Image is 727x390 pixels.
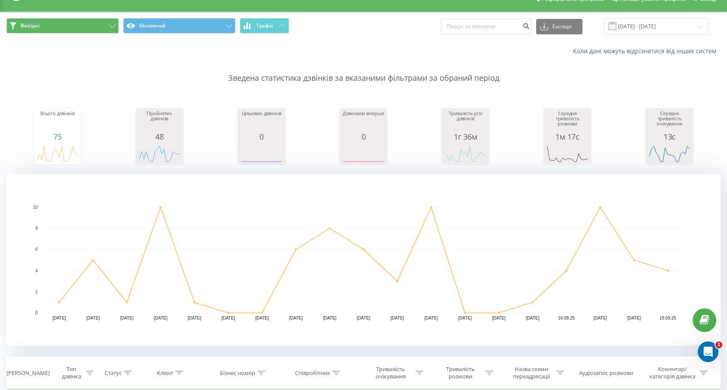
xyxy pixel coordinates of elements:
div: 13с [648,132,691,141]
text: [DATE] [289,316,303,320]
div: Статус [105,369,122,377]
text: 4 [35,268,38,273]
svg: A chart. [342,141,385,167]
text: 8 [35,226,38,231]
text: [DATE] [221,316,235,320]
span: Вихідні [21,22,39,29]
div: Співробітник [295,369,330,377]
svg: A chart. [444,141,487,167]
svg: A chart. [6,174,721,346]
a: Коли дані можуть відрізнятися вiд інших систем [573,47,721,55]
text: [DATE] [86,316,100,320]
button: Вихідні [6,18,119,34]
span: 1 [715,341,722,348]
text: [DATE] [357,316,371,320]
div: Коментар/категорія дзвінка [647,366,697,380]
div: Тривалість очікування [368,366,413,380]
text: [DATE] [424,316,438,320]
div: Середня тривалість розмови [546,111,589,132]
div: Тип дзвінка [59,366,84,380]
text: [DATE] [492,316,506,320]
text: [DATE] [188,316,202,320]
svg: A chart. [138,141,181,167]
text: [DATE] [52,316,66,320]
div: 48 [138,132,181,141]
text: 6 [35,247,38,252]
svg: A chart. [546,141,589,167]
div: Дзвонили вперше [342,111,385,132]
div: 75 [36,132,79,141]
div: Середня тривалість очікування [648,111,691,132]
text: 19.09.25 [660,316,676,320]
button: Основний [123,18,235,34]
text: [DATE] [526,316,540,320]
div: Прийнятих дзвінків [138,111,181,132]
text: 10 [33,205,38,210]
div: [PERSON_NAME] [6,369,50,377]
div: Цільових дзвінків [240,111,283,132]
text: [DATE] [391,316,404,320]
div: Аудіозапис розмови [579,369,633,377]
text: 0 [35,311,38,315]
div: 1м 17с [546,132,589,141]
div: Бізнес номер [220,369,255,377]
p: Зведена статистика дзвінків за вказаними фільтрами за обраний період [6,55,721,84]
text: [DATE] [458,316,472,320]
div: Назва схеми переадресації [508,366,554,380]
div: Тривалість розмови [437,366,483,380]
svg: A chart. [240,141,283,167]
text: [DATE] [323,316,337,320]
input: Пошук за номером [441,19,532,34]
svg: A chart. [36,141,79,167]
text: 2 [35,289,38,294]
text: [DATE] [255,316,269,320]
text: [DATE] [627,316,641,320]
div: 1г 36м [444,132,487,141]
button: Експорт [536,19,582,34]
text: 16.09.25 [558,316,575,320]
text: [DATE] [594,316,607,320]
div: Клієнт [157,369,173,377]
iframe: Intercom live chat [698,341,718,362]
div: Тривалість усіх дзвінків [444,111,487,132]
div: 0 [240,132,283,141]
button: Графік [240,18,289,34]
div: 0 [342,132,385,141]
svg: A chart. [648,141,691,167]
text: [DATE] [154,316,168,320]
text: [DATE] [120,316,134,320]
div: Всього дзвінків [36,111,79,132]
span: Графік [256,23,273,29]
